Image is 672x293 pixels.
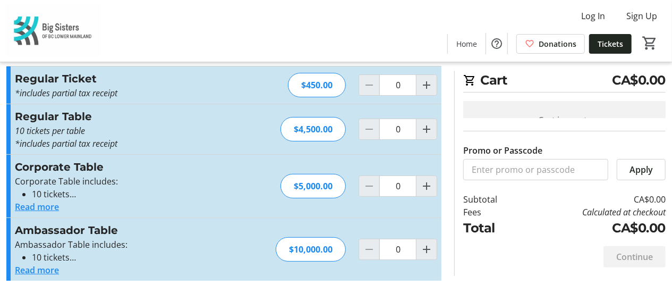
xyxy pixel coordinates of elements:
[416,239,437,259] button: Increment by one
[280,117,346,141] div: $4,500.00
[6,4,101,57] img: Big Sisters of BC Lower Mainland's Logo
[456,38,477,49] span: Home
[612,71,666,90] span: CA$0.00
[416,75,437,95] button: Increment by one
[618,7,666,24] button: Sign Up
[581,10,605,22] span: Log In
[15,238,247,251] p: Ambassador Table includes:
[598,38,623,49] span: Tickets
[589,34,632,54] a: Tickets
[15,264,59,277] button: Read more
[573,7,614,24] button: Log In
[288,73,346,97] div: $450.00
[15,222,247,238] h3: Ambassador Table
[379,119,416,140] input: Regular Table Quantity
[463,206,522,219] td: Fees
[416,176,437,196] button: Increment by one
[539,38,576,49] span: Donations
[640,34,659,53] button: Cart
[15,125,85,137] em: 10 tickets per table
[463,144,542,157] label: Promo or Passcode
[463,71,666,93] h2: Cart
[416,119,437,139] button: Increment by one
[15,159,247,175] h3: Corporate Table
[630,163,653,176] span: Apply
[379,175,416,197] input: Corporate Table Quantity
[15,108,247,124] h3: Regular Table
[32,251,247,264] li: 10 tickets
[522,206,666,219] td: Calculated at checkout
[15,87,117,99] em: *includes partial tax receipt
[463,159,608,180] input: Enter promo or passcode
[463,193,522,206] td: Subtotal
[463,101,666,139] div: Cart is empty
[15,71,247,87] h3: Regular Ticket
[522,193,666,206] td: CA$0.00
[522,219,666,238] td: CA$0.00
[280,174,346,198] div: $5,000.00
[486,33,507,54] button: Help
[15,200,59,213] button: Read more
[448,34,486,54] a: Home
[626,10,657,22] span: Sign Up
[516,34,585,54] a: Donations
[32,188,247,200] li: 10 tickets
[15,138,117,149] em: *includes partial tax receipt
[379,239,416,260] input: Ambassador Table Quantity
[617,159,666,180] button: Apply
[15,175,247,188] p: Corporate Table includes:
[379,74,416,96] input: Regular Ticket Quantity
[463,219,522,238] td: Total
[276,237,346,262] div: $10,000.00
